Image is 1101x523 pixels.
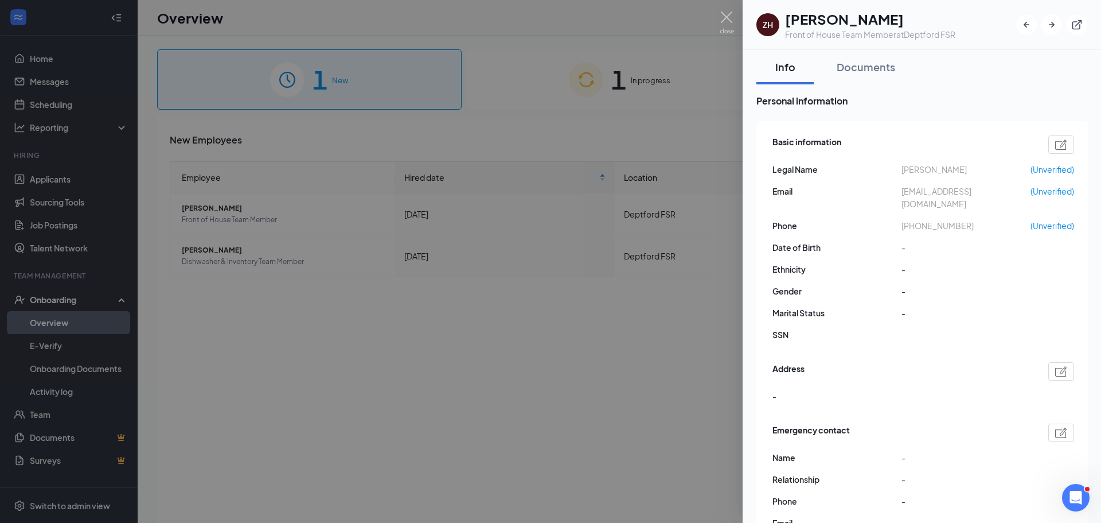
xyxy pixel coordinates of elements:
span: SSN [772,328,901,341]
span: Name [772,451,901,464]
div: Info [768,60,802,74]
button: ExternalLink [1067,14,1087,35]
span: Emergency contact [772,424,850,442]
span: Ethnicity [772,263,901,276]
h1: [PERSON_NAME] [785,9,955,29]
span: Gender [772,285,901,297]
span: Phone [772,495,901,507]
span: [PHONE_NUMBER] [901,219,1030,232]
span: [PERSON_NAME] [901,163,1030,176]
div: Documents [837,60,895,74]
span: [EMAIL_ADDRESS][DOMAIN_NAME] [901,185,1030,210]
span: - [772,390,776,402]
span: (Unverified) [1030,219,1074,232]
span: Phone [772,219,901,232]
span: - [901,285,1030,297]
svg: ExternalLink [1071,19,1083,30]
span: - [901,241,1030,254]
span: - [901,263,1030,276]
span: (Unverified) [1030,163,1074,176]
span: - [901,473,1030,486]
span: (Unverified) [1030,185,1074,197]
span: Personal information [756,94,1088,108]
span: Address [772,362,805,381]
button: ArrowLeftNew [1016,14,1037,35]
span: Email [772,185,901,197]
svg: ArrowRight [1046,19,1057,30]
iframe: Intercom live chat [1062,484,1090,512]
button: ArrowRight [1041,14,1062,35]
span: Legal Name [772,163,901,176]
span: Relationship [772,473,901,486]
svg: ArrowLeftNew [1021,19,1032,30]
span: - [901,451,1030,464]
div: Front of House Team Member at Deptford FSR [785,29,955,40]
span: Basic information [772,135,841,154]
div: ZH [763,19,773,30]
span: - [901,495,1030,507]
span: Marital Status [772,307,901,319]
span: Date of Birth [772,241,901,254]
span: - [901,307,1030,319]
